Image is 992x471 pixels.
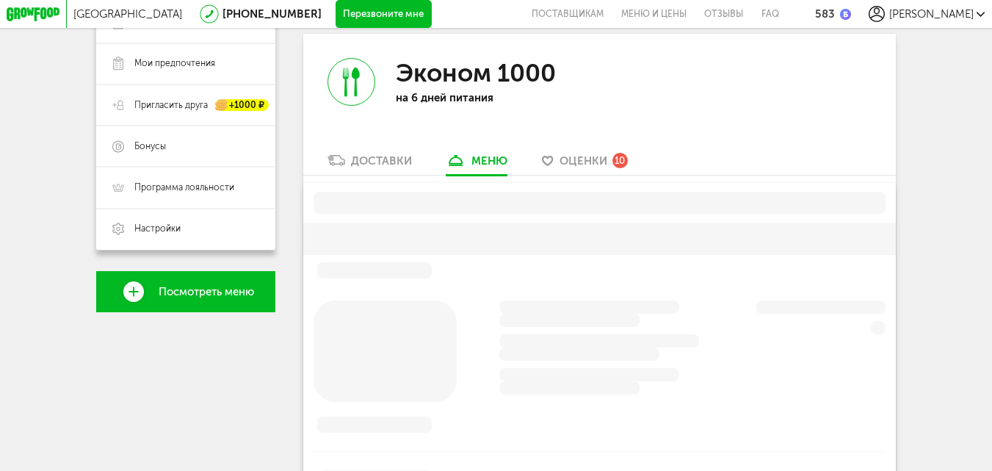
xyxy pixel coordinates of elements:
span: [GEOGRAPHIC_DATA] [73,7,182,21]
div: Доставки [351,154,412,168]
div: +1000 ₽ [216,99,269,111]
span: [PERSON_NAME] [889,7,974,21]
a: Оценки 10 [535,153,635,175]
div: меню [471,154,507,168]
div: 583 [815,7,835,21]
span: Настройки [134,223,181,235]
a: Бонусы [96,126,275,167]
span: Посмотреть меню [159,286,254,298]
a: [PHONE_NUMBER] [222,7,322,21]
a: Программа лояльности [96,167,275,208]
span: Программа лояльности [134,181,234,194]
a: Доставки [320,153,419,175]
span: Бонусы [134,140,166,153]
a: Пригласить друга +1000 ₽ [96,85,275,126]
a: меню [439,153,515,175]
h3: Эконом 1000 [396,58,556,88]
p: на 6 дней питания [396,91,575,104]
span: Мои предпочтения [134,57,215,70]
span: Оценки [560,154,607,168]
span: Пригласить друга [134,99,208,112]
img: bonus_b.cdccf46.png [840,9,851,20]
a: Мои предпочтения [96,43,275,85]
div: 10 [612,153,628,168]
a: Посмотреть меню [96,271,275,312]
a: Настройки [96,209,275,250]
